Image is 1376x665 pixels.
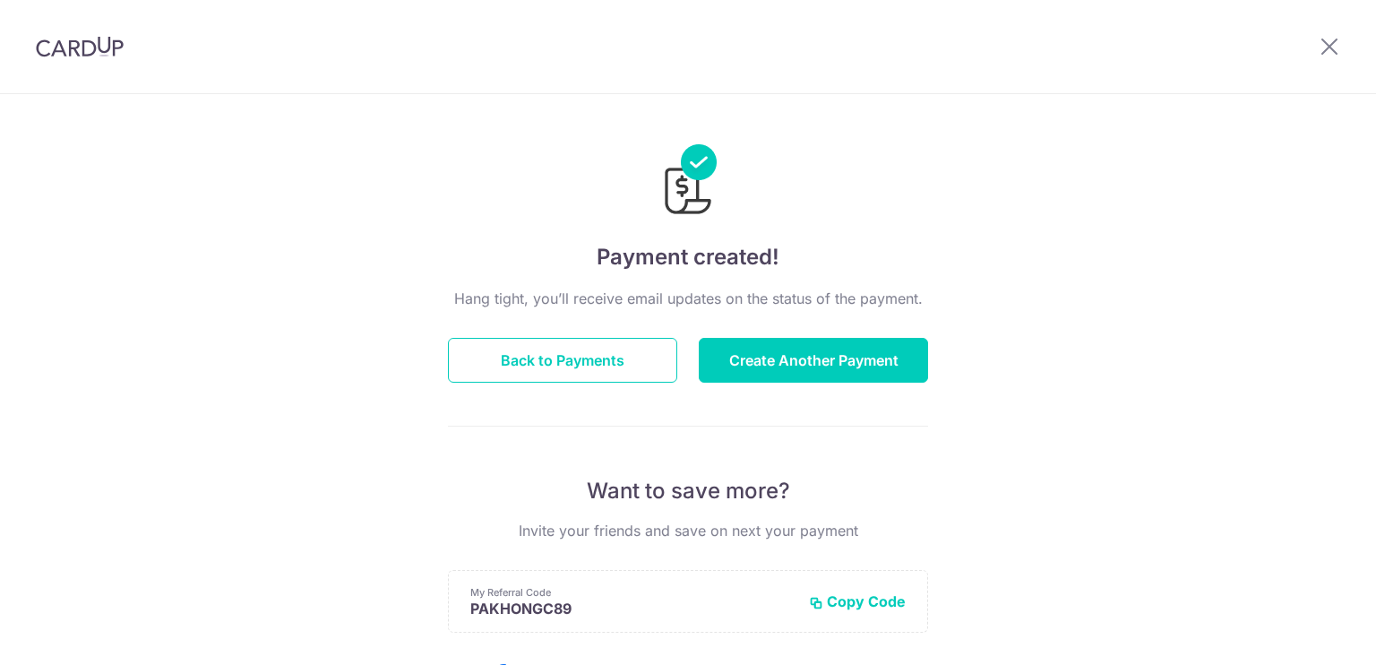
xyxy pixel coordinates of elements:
button: Create Another Payment [699,338,928,383]
p: Invite your friends and save on next your payment [448,520,928,541]
iframe: Opens a widget where you can find more information [1261,611,1358,656]
button: Back to Payments [448,338,677,383]
img: Payments [659,144,717,220]
p: Hang tight, you’ll receive email updates on the status of the payment. [448,288,928,309]
p: PAKHONGC89 [470,600,795,617]
button: Copy Code [809,592,906,610]
img: CardUp [36,36,124,57]
p: Want to save more? [448,477,928,505]
h4: Payment created! [448,241,928,273]
p: My Referral Code [470,585,795,600]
